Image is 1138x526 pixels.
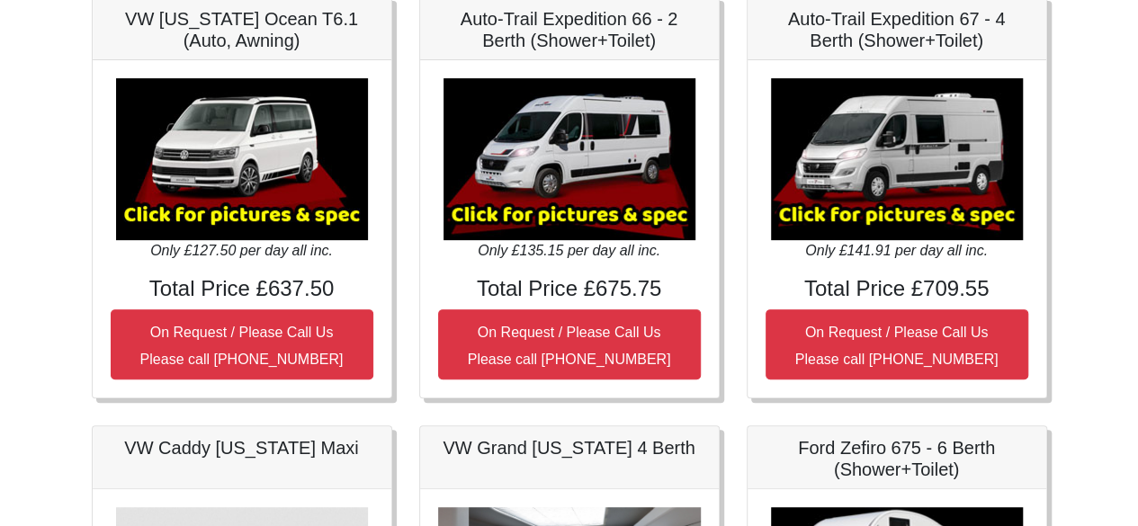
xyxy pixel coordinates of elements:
[438,8,701,51] h5: Auto-Trail Expedition 66 - 2 Berth (Shower+Toilet)
[150,243,333,258] i: Only £127.50 per day all inc.
[766,276,1028,302] h4: Total Price £709.55
[111,437,373,459] h5: VW Caddy [US_STATE] Maxi
[766,437,1028,480] h5: Ford Zefiro 675 - 6 Berth (Shower+Toilet)
[478,243,660,258] i: Only £135.15 per day all inc.
[766,309,1028,379] button: On Request / Please Call UsPlease call [PHONE_NUMBER]
[468,325,671,367] small: On Request / Please Call Us Please call [PHONE_NUMBER]
[771,78,1023,240] img: Auto-Trail Expedition 67 - 4 Berth (Shower+Toilet)
[444,78,695,240] img: Auto-Trail Expedition 66 - 2 Berth (Shower+Toilet)
[805,243,988,258] i: Only £141.91 per day all inc.
[111,309,373,379] button: On Request / Please Call UsPlease call [PHONE_NUMBER]
[111,276,373,302] h4: Total Price £637.50
[438,276,701,302] h4: Total Price £675.75
[111,8,373,51] h5: VW [US_STATE] Ocean T6.1 (Auto, Awning)
[766,8,1028,51] h5: Auto-Trail Expedition 67 - 4 Berth (Shower+Toilet)
[795,325,999,367] small: On Request / Please Call Us Please call [PHONE_NUMBER]
[438,437,701,459] h5: VW Grand [US_STATE] 4 Berth
[116,78,368,240] img: VW California Ocean T6.1 (Auto, Awning)
[438,309,701,379] button: On Request / Please Call UsPlease call [PHONE_NUMBER]
[140,325,344,367] small: On Request / Please Call Us Please call [PHONE_NUMBER]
